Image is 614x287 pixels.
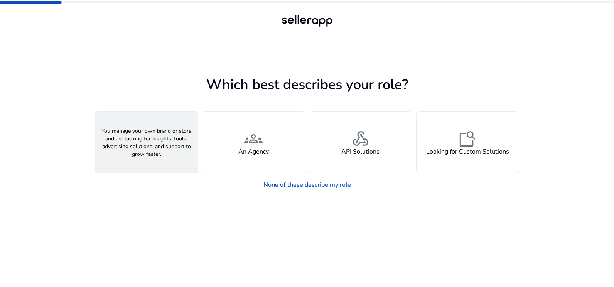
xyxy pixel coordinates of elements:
h4: API Solutions [341,148,380,155]
span: groups [244,130,263,148]
button: groupsAn Agency [202,111,305,173]
button: You manage your own brand or store and are looking for insights, tools, advertising solutions, an... [95,111,198,173]
h4: An Agency [238,148,269,155]
a: None of these describe my role [257,177,357,192]
button: feature_searchLooking for Custom Solutions [416,111,520,173]
span: feature_search [458,130,477,148]
button: webhookAPI Solutions [309,111,412,173]
span: webhook [351,130,370,148]
h4: Looking for Custom Solutions [426,148,509,155]
h1: Which best describes your role? [95,76,519,93]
